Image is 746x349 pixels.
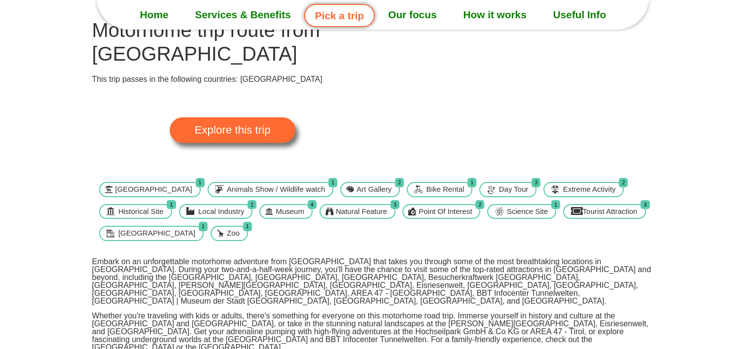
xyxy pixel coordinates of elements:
a: Explore this trip [170,117,295,143]
span: 4 [308,200,317,209]
span: 1 [551,200,560,209]
span: This trip passes in the following countries: [GEOGRAPHIC_DATA] [92,75,322,83]
p: Embark on an unforgettable motorhome adventure from [GEOGRAPHIC_DATA] that takes you through some... [92,258,654,305]
span: Art Gallery [354,184,394,195]
span: 1 [328,178,337,187]
span: Local Industry [196,206,247,217]
a: How it works [450,2,539,27]
span: Zoo [224,228,242,239]
span: 2 [395,178,404,187]
span: 1 [196,178,205,187]
a: Useful Info [540,2,619,27]
span: Museum [273,206,307,217]
span: [GEOGRAPHIC_DATA] [113,184,195,195]
span: 3 [532,178,540,187]
a: Pick a trip [304,4,375,27]
span: Point Of Interest [416,206,474,217]
span: Explore this trip [194,125,270,136]
span: Historical Site [116,206,166,217]
span: Animals Show / Wildlife watch [224,184,327,195]
a: Services & Benefits [182,2,304,27]
span: Extreme Activity [561,184,618,195]
span: 1 [199,222,208,231]
span: Science Site [504,206,550,217]
span: 1 [467,178,476,187]
span: 1 [243,222,252,231]
span: Natural Feature [333,206,390,217]
span: 1 [167,200,176,209]
a: Home [127,2,182,27]
span: [GEOGRAPHIC_DATA] [116,228,198,239]
span: Day Tour [497,184,531,195]
span: 1 [248,200,256,209]
a: Our focus [375,2,450,27]
span: 2 [475,200,484,209]
span: Tourist Attraction [580,206,640,217]
nav: Menu [97,2,649,27]
span: 2 [619,178,628,187]
span: Bike Rental [424,184,466,195]
span: 3 [640,200,649,209]
span: 3 [391,200,399,209]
